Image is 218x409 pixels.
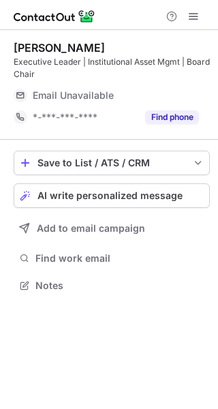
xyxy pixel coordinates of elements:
[14,249,210,268] button: Find work email
[33,89,114,102] span: Email Unavailable
[35,279,204,292] span: Notes
[14,276,210,295] button: Notes
[37,223,145,234] span: Add to email campaign
[14,56,210,80] div: Executive Leader | Institutional Asset Mgmt | Board Chair
[14,216,210,241] button: Add to email campaign
[14,183,210,208] button: AI write personalized message
[14,8,95,25] img: ContactOut v5.3.10
[14,151,210,175] button: save-profile-one-click
[37,157,186,168] div: Save to List / ATS / CRM
[145,110,199,124] button: Reveal Button
[14,41,105,55] div: [PERSON_NAME]
[37,190,183,201] span: AI write personalized message
[35,252,204,264] span: Find work email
